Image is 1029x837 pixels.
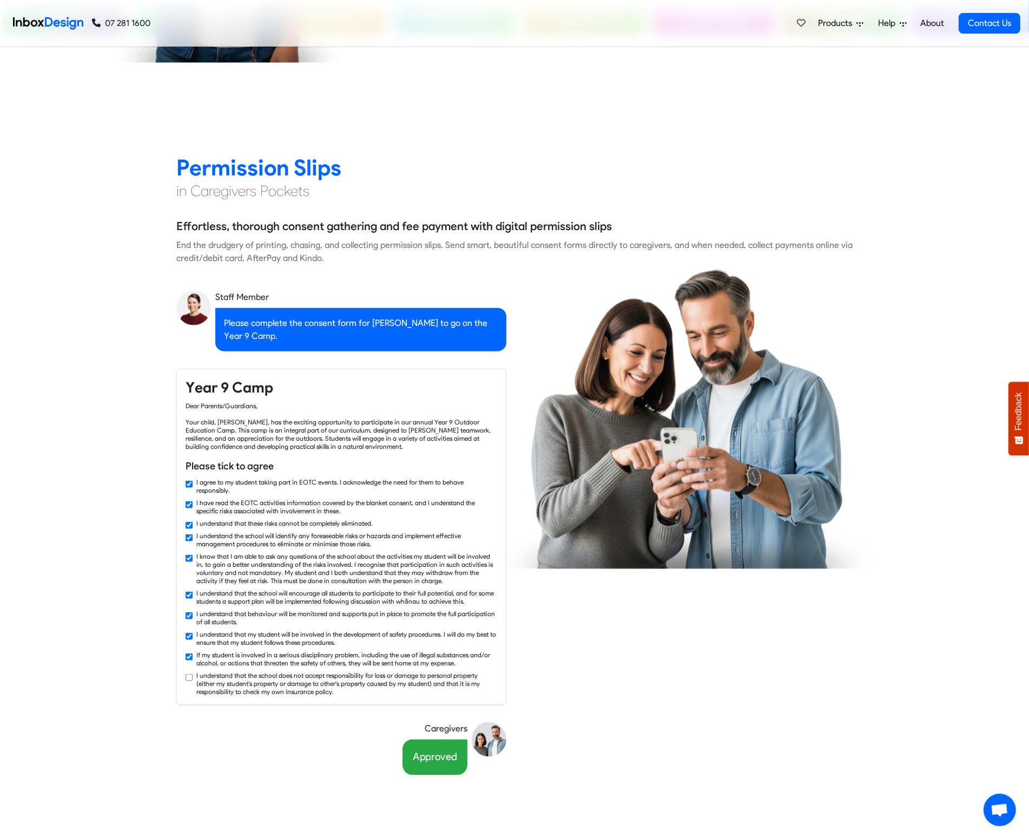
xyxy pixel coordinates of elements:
label: I understand that the school does not accept responsibility for loss or damage to personal proper... [196,671,497,696]
label: I understand that behaviour will be monitored and supports put in place to promote the full parti... [196,610,497,626]
img: staff_avatar.png [176,291,211,325]
label: I understand that the school will encourage all students to participate to their full potential, ... [196,589,497,605]
img: parents_using_phone.png [502,269,873,568]
div: Dear Parents/Guardians, Your child, [PERSON_NAME], has the exciting opportunity to participate in... [186,402,497,450]
button: Feedback - Show survey [1008,382,1029,455]
label: I have read the EOTC activities information covered by the blanket consent, and I understand the ... [196,499,497,515]
span: Feedback [1014,393,1024,430]
label: I know that I am able to ask any questions of the school about the activities my student will be ... [196,552,497,585]
div: Please complete the consent form for [PERSON_NAME] to go on the Year 9 Camp. [215,308,506,351]
h5: Effortless, thorough consent gathering and fee payment with digital permission slips [176,218,612,234]
a: About [917,12,947,34]
a: Open chat [984,794,1016,826]
label: I understand that my student will be involved in the development of safety procedures. I will do ... [196,630,497,646]
a: 07 281 1600 [92,17,150,30]
h6: Please tick to agree [186,459,497,473]
h4: in Caregivers Pockets [176,181,853,201]
a: Help [874,12,911,34]
label: I agree to my student taking part in EOTC events. I acknowledge the need for them to behave respo... [196,478,497,494]
span: Help [878,17,900,30]
div: Caregivers [425,722,467,735]
label: If my student is involved in a serious disciplinary problem, including the use of illegal substan... [196,651,497,667]
h4: Year 9 Camp [186,378,497,397]
a: Products [814,12,868,34]
div: End the drudgery of printing, chasing, and collecting permission slips. Send smart, beautiful con... [176,239,853,265]
h2: Permission Slips [176,154,853,181]
label: I understand the school will identify any foreseeable risks or hazards and implement effective ma... [196,532,497,548]
span: Products [818,17,856,30]
label: I understand that these risks cannot be completely eliminated. [196,519,373,527]
div: Staff Member [215,291,506,304]
div: Approved [403,740,467,775]
img: cargiver_avatar.png [472,722,506,757]
a: Contact Us [959,13,1020,34]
